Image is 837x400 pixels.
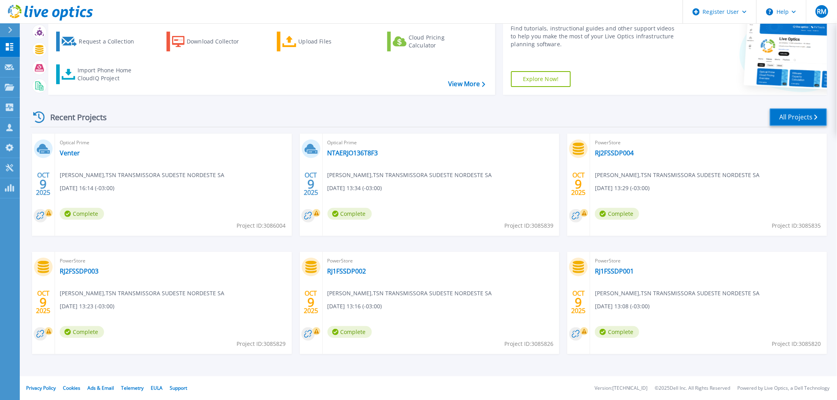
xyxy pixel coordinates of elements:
span: [PERSON_NAME] , TSN TRANSMISSORA SUDESTE NORDESTE SA [60,171,224,179]
span: [DATE] 16:14 (-03:00) [60,184,114,192]
div: OCT 2025 [303,170,318,198]
span: Complete [595,208,639,220]
a: All Projects [770,108,827,126]
span: 9 [307,299,314,306]
a: NTAERJO136T8F3 [328,149,378,157]
span: 9 [575,181,582,187]
span: [PERSON_NAME] , TSN TRANSMISSORA SUDESTE NORDESTE SA [328,171,492,179]
span: Project ID: 3085835 [772,221,821,230]
span: Project ID: 3085839 [504,221,553,230]
span: PowerStore [595,257,822,265]
a: Request a Collection [56,32,144,51]
span: Complete [595,326,639,338]
li: Version: [TECHNICAL_ID] [595,386,648,391]
div: Find tutorials, instructional guides and other support videos to help you make the most of your L... [511,25,677,48]
span: Optical Prime [328,138,555,147]
a: Cookies [63,385,80,391]
span: Complete [60,208,104,220]
div: Download Collector [187,34,250,49]
a: Download Collector [167,32,255,51]
a: Venter [60,149,80,157]
div: OCT 2025 [36,288,51,317]
div: Request a Collection [79,34,142,49]
span: [DATE] 13:29 (-03:00) [595,184,650,192]
li: © 2025 Dell Inc. All Rights Reserved [655,386,731,391]
a: EULA [151,385,163,391]
a: Support [170,385,187,391]
span: [PERSON_NAME] , TSN TRANSMISSORA SUDESTE NORDESTE SA [595,289,759,298]
a: Upload Files [277,32,365,51]
div: Upload Files [299,34,362,49]
span: PowerStore [595,138,822,147]
div: OCT 2025 [36,170,51,198]
span: PowerStore [328,257,555,265]
span: 9 [40,299,47,306]
span: [DATE] 13:08 (-03:00) [595,302,650,311]
span: [DATE] 13:16 (-03:00) [328,302,382,311]
a: RJ2FSSDP003 [60,267,98,275]
span: [DATE] 13:34 (-03:00) [328,184,382,192]
span: Project ID: 3086004 [237,221,286,230]
div: Cloud Pricing Calculator [409,34,472,49]
span: PowerStore [60,257,287,265]
span: Optical Prime [60,138,287,147]
span: RM [817,8,826,15]
span: 9 [40,181,47,187]
a: Cloud Pricing Calculator [387,32,475,51]
div: OCT 2025 [571,170,586,198]
a: View More [448,80,485,88]
a: Telemetry [121,385,144,391]
a: RJ1FSSDP002 [328,267,366,275]
span: [PERSON_NAME] , TSN TRANSMISSORA SUDESTE NORDESTE SA [328,289,492,298]
a: RJ2FSSDP004 [595,149,634,157]
div: OCT 2025 [571,288,586,317]
a: RJ1FSSDP001 [595,267,634,275]
a: Explore Now! [511,71,571,87]
a: Ads & Email [87,385,114,391]
div: Import Phone Home CloudIQ Project [78,66,139,82]
span: Complete [328,326,372,338]
span: 9 [307,181,314,187]
span: [DATE] 13:23 (-03:00) [60,302,114,311]
span: Project ID: 3085829 [237,340,286,348]
span: Complete [60,326,104,338]
span: Project ID: 3085826 [504,340,553,348]
span: [PERSON_NAME] , TSN TRANSMISSORA SUDESTE NORDESTE SA [595,171,759,179]
li: Powered by Live Optics, a Dell Technology [738,386,830,391]
div: Recent Projects [30,108,117,127]
div: OCT 2025 [303,288,318,317]
a: Privacy Policy [26,385,56,391]
span: [PERSON_NAME] , TSN TRANSMISSORA SUDESTE NORDESTE SA [60,289,224,298]
span: 9 [575,299,582,306]
span: Complete [328,208,372,220]
span: Project ID: 3085820 [772,340,821,348]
